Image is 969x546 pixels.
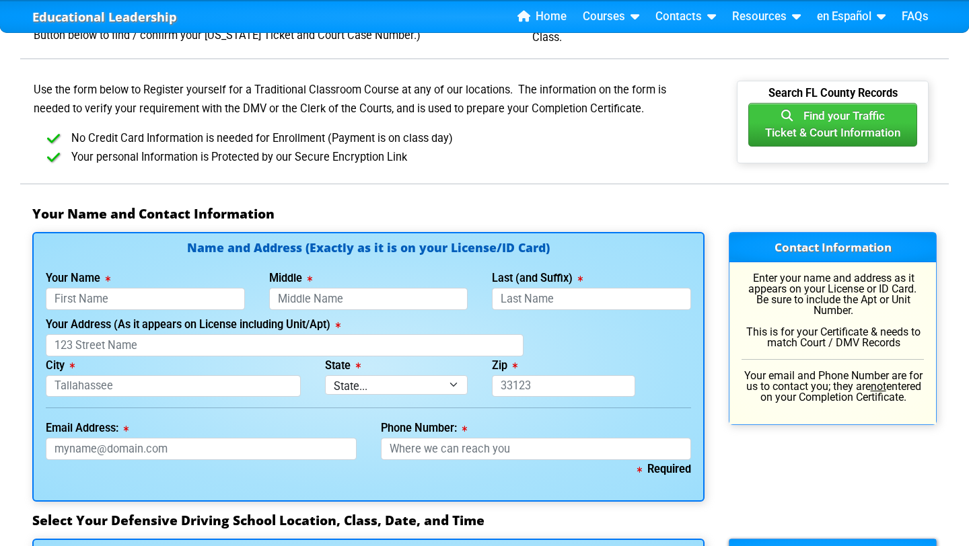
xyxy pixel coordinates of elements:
p: Your email and Phone Number are for us to contact you; they are entered on your Completion Certif... [742,370,924,403]
h3: Select Your Defensive Driving School Location, Class, Date, and Time [32,512,937,529]
label: City [46,360,75,371]
input: myname@domain.com [46,438,357,460]
label: Phone Number: [381,423,467,434]
p: Use the form below to Register yourself for a Traditional Classroom Course at any of our location... [32,81,705,118]
a: en Español [812,7,891,27]
li: No Credit Card Information is needed for Enrollment (Payment is on class day) [54,129,705,149]
b: Required [637,463,691,475]
input: Middle Name [269,288,468,310]
a: Resources [727,7,806,27]
input: Where we can reach you [381,438,692,460]
a: FAQs [896,7,934,27]
label: Zip [492,360,517,371]
h3: Contact Information [729,233,936,262]
button: Find your TrafficTicket & Court Information [748,103,917,147]
p: Enter your name and address as it appears on your License or ID Card. Be sure to include the Apt ... [742,273,924,348]
label: Your Address (As it appears on License including Unit/Apt) [46,319,340,330]
u: not [871,380,886,393]
input: 33123 [492,375,635,397]
h3: Your Name and Contact Information [32,206,937,222]
h4: Name and Address (Exactly as it is on your License/ID Card) [46,242,691,253]
input: First Name [46,288,245,310]
a: Home [512,7,572,27]
input: Tallahassee [46,375,301,397]
label: Email Address: [46,423,129,434]
label: Last (and Suffix) [492,273,583,284]
a: Courses [577,7,645,27]
input: Last Name [492,288,691,310]
label: State [325,360,361,371]
a: Educational Leadership [32,6,177,28]
a: Contacts [650,7,721,27]
label: Middle [269,273,312,284]
b: Search FL County Records [768,87,898,110]
input: 123 Street Name [46,334,524,356]
label: Your Name [46,273,110,284]
li: Your personal Information is Protected by our Secure Encryption Link [54,148,705,167]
